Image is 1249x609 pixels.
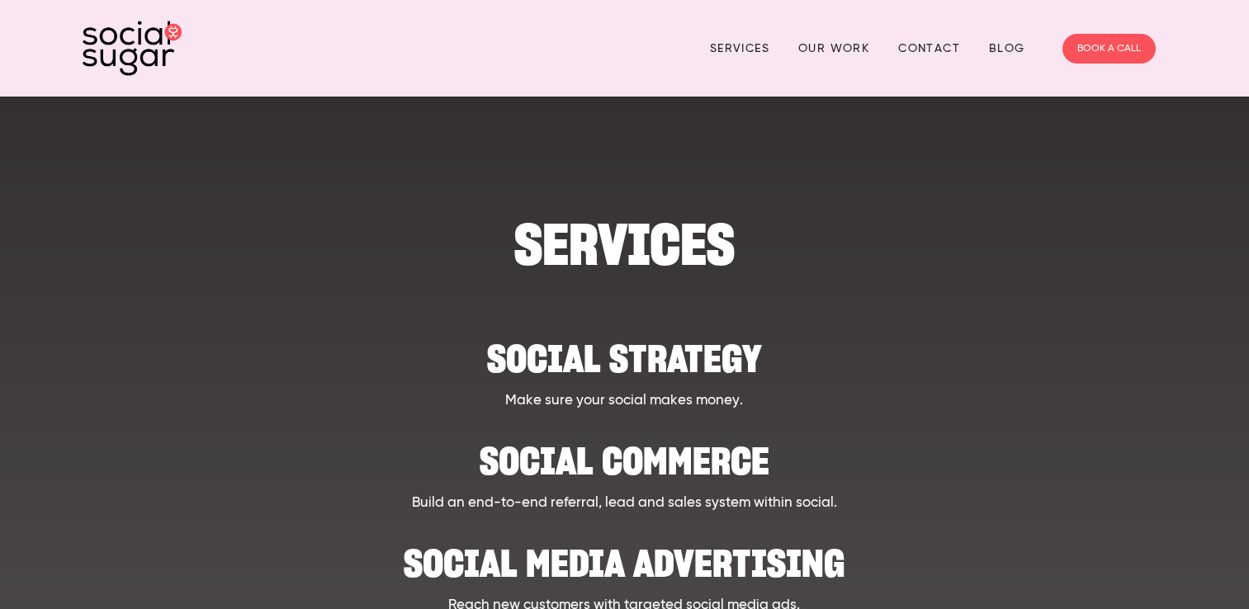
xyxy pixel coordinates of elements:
[157,390,1092,412] p: Make sure your social makes money.
[989,35,1025,61] a: Blog
[710,35,769,61] a: Services
[157,493,1092,514] p: Build an end-to-end referral, lead and sales system within social.
[1062,34,1156,64] a: BOOK A CALL
[157,325,1092,375] h2: Social strategy
[157,325,1092,411] a: Social strategy Make sure your social makes money.
[157,427,1092,513] a: Social Commerce Build an end-to-end referral, lead and sales system within social.
[83,21,182,76] img: SocialSugar
[157,427,1092,478] h2: Social Commerce
[157,220,1092,270] h1: SERVICES
[798,35,869,61] a: Our Work
[898,35,960,61] a: Contact
[157,530,1092,580] h2: Social Media Advertising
